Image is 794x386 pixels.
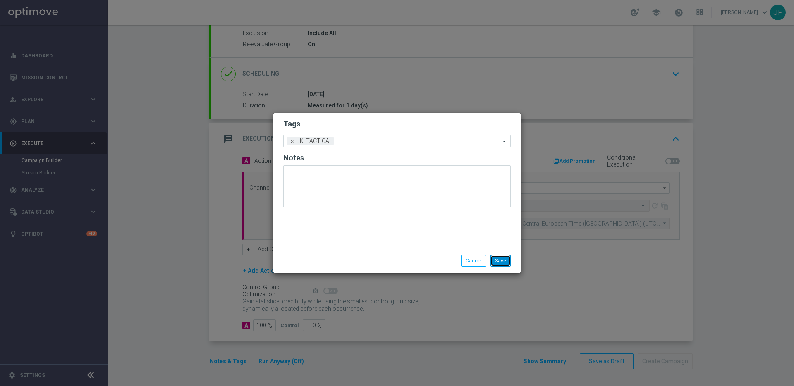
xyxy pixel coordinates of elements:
[294,137,334,145] span: UK_TACTICAL
[283,119,511,129] h2: Tags
[289,137,296,145] span: ×
[490,255,511,267] button: Save
[283,135,511,147] ng-select: UK_TACTICAL
[461,255,486,267] button: Cancel
[283,153,511,163] h2: Notes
